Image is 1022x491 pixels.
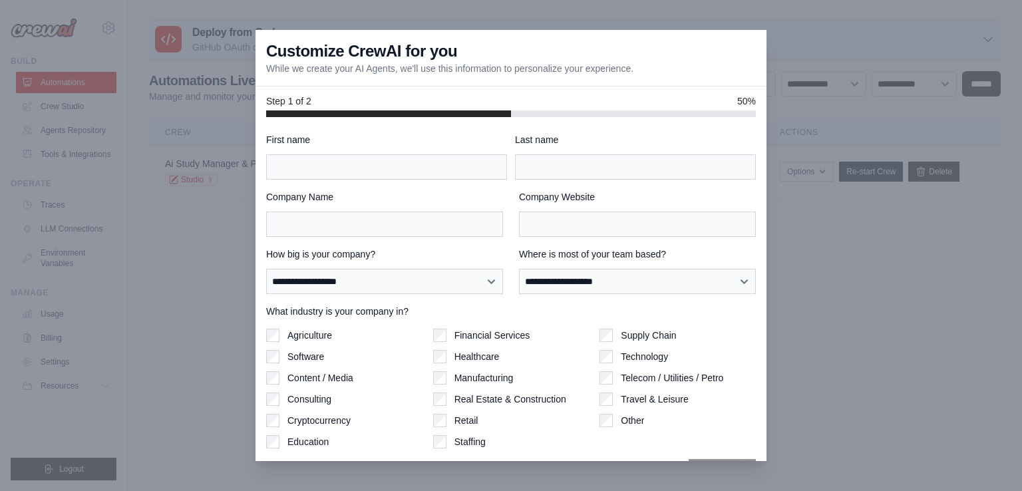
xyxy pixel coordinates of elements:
label: Supply Chain [621,329,676,342]
h3: Customize CrewAI for you [266,41,457,62]
span: 50% [737,94,756,108]
label: Staffing [454,435,486,448]
label: Other [621,414,644,427]
label: Real Estate & Construction [454,393,566,406]
label: Financial Services [454,329,530,342]
label: Telecom / Utilities / Petro [621,371,723,385]
label: Agriculture [287,329,332,342]
label: First name [266,133,507,146]
label: Last name [515,133,756,146]
label: Technology [621,350,668,363]
label: Manufacturing [454,371,514,385]
label: Software [287,350,324,363]
label: Travel & Leisure [621,393,688,406]
label: Company Name [266,190,503,204]
label: Cryptocurrency [287,414,351,427]
label: Retail [454,414,478,427]
button: Next [689,459,756,488]
label: Where is most of your team based? [519,247,756,261]
label: Education [287,435,329,448]
label: What industry is your company in? [266,305,756,318]
label: Consulting [287,393,331,406]
label: Healthcare [454,350,500,363]
label: Content / Media [287,371,353,385]
label: How big is your company? [266,247,503,261]
span: Step 1 of 2 [266,94,311,108]
label: Company Website [519,190,756,204]
p: While we create your AI Agents, we'll use this information to personalize your experience. [266,62,633,75]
